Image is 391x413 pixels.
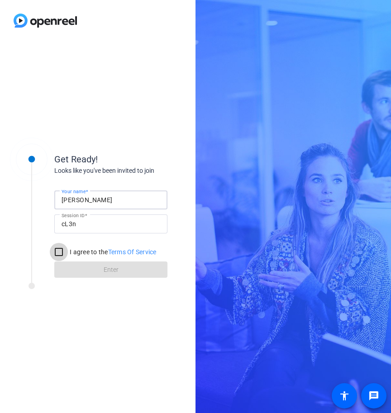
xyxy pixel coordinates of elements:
[339,390,350,401] mat-icon: accessibility
[68,247,157,256] label: I agree to the
[54,152,235,166] div: Get Ready!
[368,390,379,401] mat-icon: message
[54,166,235,176] div: Looks like you've been invited to join
[62,189,86,194] mat-label: Your name
[62,213,85,218] mat-label: Session ID
[108,248,157,256] a: Terms Of Service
